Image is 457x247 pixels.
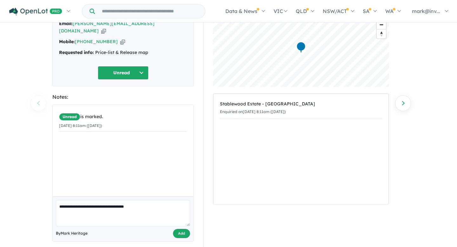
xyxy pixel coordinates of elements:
a: Stablewood Estate - [GEOGRAPHIC_DATA]Enquiried on[DATE] 8:11am ([DATE]) [220,97,382,119]
strong: Requested info: [59,50,94,55]
strong: Email: [59,21,73,26]
span: Unread [59,113,80,121]
div: Map marker [296,42,306,53]
div: is marked. [59,113,187,121]
button: Copy [120,38,125,45]
button: Unread [98,66,149,80]
small: Enquiried on [DATE] 8:11am ([DATE]) [220,109,286,114]
strong: Mobile: [59,39,75,44]
button: Zoom out [377,20,386,29]
span: mark@inv... [412,8,440,14]
div: Stablewood Estate - [GEOGRAPHIC_DATA] [220,100,382,108]
input: Try estate name, suburb, builder or developer [96,4,204,18]
span: By Mark Heritage [56,230,88,237]
small: [DATE] 8:11am ([DATE]) [59,123,102,128]
div: Notes: [52,93,194,101]
button: Add [173,229,190,238]
img: Openlot PRO Logo White [9,8,62,16]
div: Price-list & Release map [59,49,187,57]
button: Copy [101,28,106,34]
canvas: Map [213,8,389,87]
a: [PHONE_NUMBER] [75,39,118,44]
button: Reset bearing to north [377,29,386,38]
